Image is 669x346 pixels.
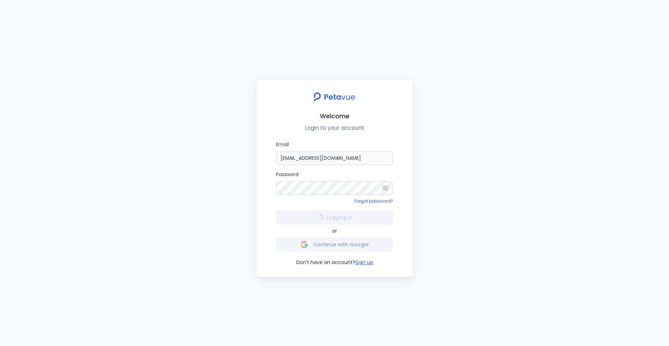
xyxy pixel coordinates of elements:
input: Email [276,151,393,165]
span: or [332,227,337,234]
span: Don't have an account? [296,259,355,266]
a: Forgot password? [354,198,393,204]
p: Login to your account [262,124,407,132]
h2: Welcome [262,111,407,121]
input: Password [276,181,393,195]
button: Sign up [355,259,373,266]
img: petavue logo [309,89,360,105]
label: Email [276,141,393,165]
label: Password [276,171,393,195]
